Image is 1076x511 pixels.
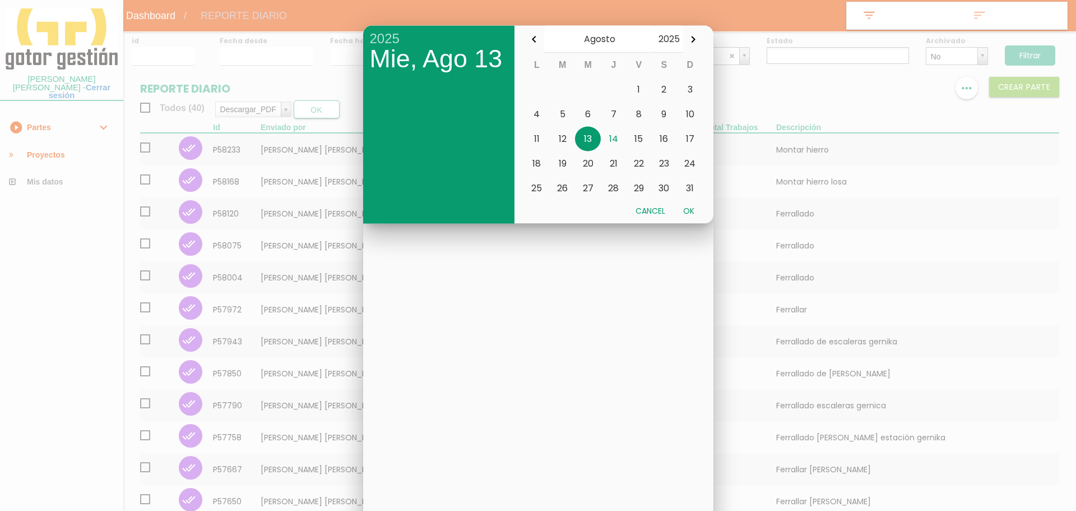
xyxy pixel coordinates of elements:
[627,200,674,220] button: Cancel
[575,176,601,200] button: 27
[677,77,703,102] button: 3
[651,126,677,151] button: 16
[370,45,508,72] span: Mie, Ago 13
[524,126,550,151] button: 11
[674,200,703,220] button: Ok
[687,60,694,70] abbr: Domingo
[534,60,540,70] abbr: Lunes
[677,176,703,200] button: 31
[550,102,576,126] button: 5
[585,60,592,70] abbr: Miércoles
[677,102,703,126] button: 10
[661,60,667,70] abbr: Sábado
[575,102,601,126] button: 6
[627,126,651,151] button: 15
[651,176,677,200] button: 30
[611,60,616,70] abbr: Jueves
[601,126,627,151] button: 14
[677,151,703,176] button: 24
[651,151,677,176] button: 23
[627,102,651,126] button: 8
[524,176,550,200] button: 25
[550,176,576,200] button: 26
[601,176,627,200] button: 28
[627,77,651,102] button: 1
[651,102,677,126] button: 9
[627,176,651,200] button: 29
[575,126,601,151] button: 13
[524,102,550,126] button: 4
[651,77,677,102] button: 2
[601,102,627,126] button: 7
[524,151,550,176] button: 18
[550,151,576,176] button: 19
[636,60,642,70] abbr: Viernes
[627,151,651,176] button: 22
[559,60,566,70] abbr: Martes
[550,126,576,151] button: 12
[370,31,508,45] span: 2025
[575,151,601,176] button: 20
[677,126,703,151] button: 17
[601,151,627,176] button: 21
